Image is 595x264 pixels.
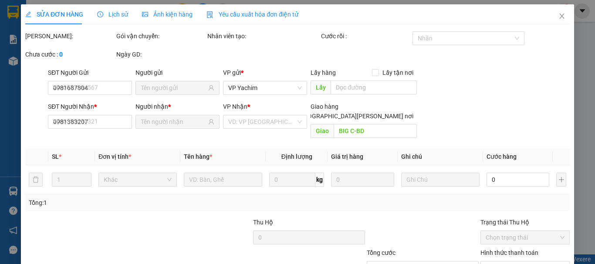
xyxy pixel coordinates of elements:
[331,80,416,94] input: Dọc đường
[311,103,338,110] span: Giao hàng
[556,173,566,187] button: plus
[315,173,324,187] span: kg
[321,31,410,41] div: Cước rồi :
[97,11,128,18] span: Lịch sử
[25,11,83,18] span: SỬA ĐƠN HÀNG
[398,148,483,165] th: Ghi chú
[25,11,31,17] span: edit
[184,153,212,160] span: Tên hàng
[135,68,220,77] div: Người gửi
[311,80,331,94] span: Lấy
[116,50,206,59] div: Ngày GD:
[59,51,63,58] b: 0
[142,11,193,18] span: Ảnh kiện hàng
[401,173,480,187] input: Ghi Chú
[184,173,262,187] input: VD: Bàn, Ghế
[206,11,213,18] img: icon
[97,11,103,17] span: clock-circle
[367,249,396,256] span: Tổng cước
[29,198,230,207] div: Tổng: 1
[331,153,363,160] span: Giá trị hàng
[208,85,214,91] span: user
[52,153,59,160] span: SL
[207,31,319,41] div: Nhân viên tạo:
[29,173,43,187] button: delete
[253,219,273,226] span: Thu Hộ
[223,68,307,77] div: VP gửi
[379,68,416,77] span: Lấy tận nơi
[206,11,298,18] span: Yêu cầu xuất hóa đơn điện tử
[558,13,565,20] span: close
[48,102,132,111] div: SĐT Người Nhận
[311,69,336,76] span: Lấy hàng
[480,217,570,227] div: Trạng thái Thu Hộ
[208,119,214,125] span: user
[116,31,206,41] div: Gói vận chuyển:
[223,103,247,110] span: VP Nhận
[141,83,206,93] input: Tên người gửi
[487,153,517,160] span: Cước hàng
[48,68,132,77] div: SĐT Người Gửi
[311,124,334,138] span: Giao
[98,153,131,160] span: Đơn vị tính
[550,4,574,29] button: Close
[104,173,172,186] span: Khác
[331,173,394,187] input: 0
[228,81,302,94] span: VP Yachim
[135,102,220,111] div: Người nhận
[281,153,312,160] span: Định lượng
[25,31,115,41] div: [PERSON_NAME]:
[142,11,148,17] span: picture
[480,249,538,256] label: Hình thức thanh toán
[25,50,115,59] div: Chưa cước :
[141,117,206,127] input: Tên người nhận
[294,111,416,121] span: [GEOGRAPHIC_DATA][PERSON_NAME] nơi
[486,231,565,244] span: Chọn trạng thái
[334,124,416,138] input: Dọc đường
